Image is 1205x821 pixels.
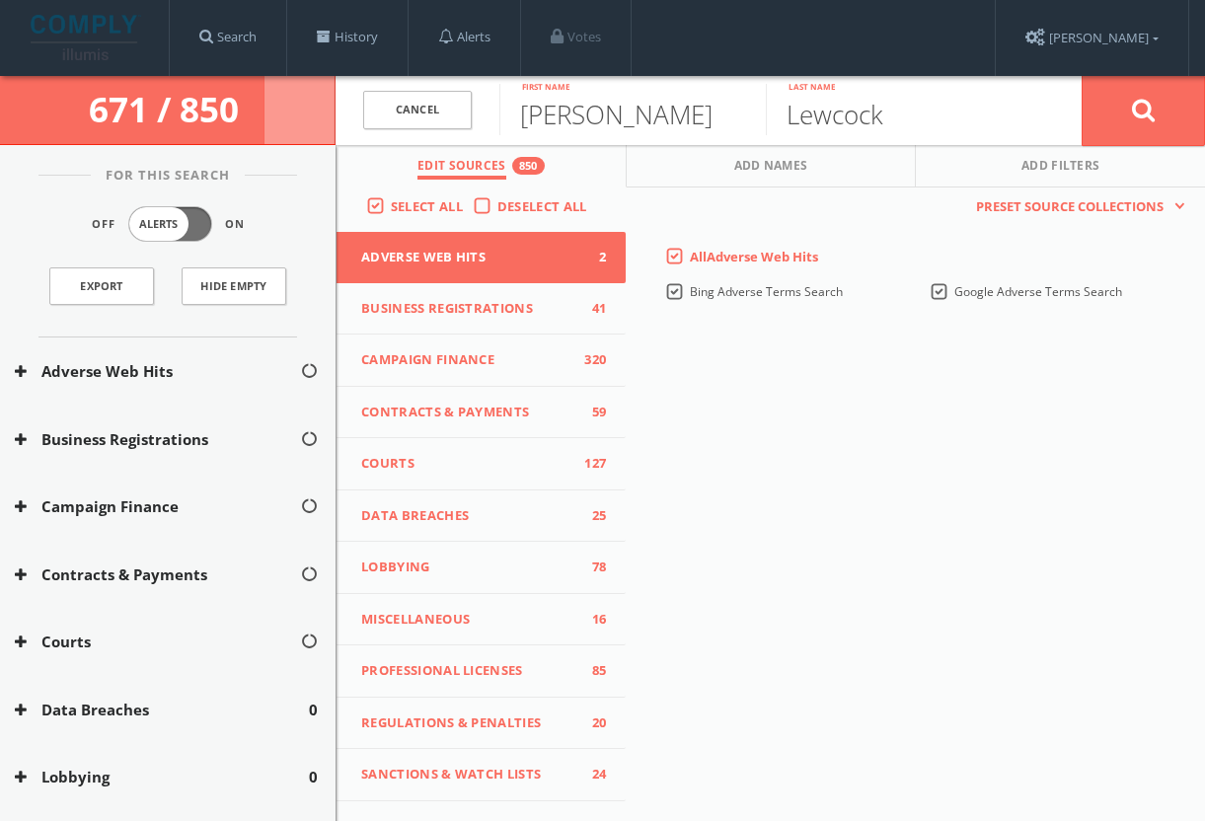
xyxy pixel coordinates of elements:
[15,360,300,383] button: Adverse Web Hits
[337,542,626,594] button: Lobbying78
[690,248,818,265] span: All Adverse Web Hits
[627,145,917,187] button: Add Names
[954,283,1122,300] span: Google Adverse Terms Search
[361,454,576,474] span: Courts
[15,495,300,518] button: Campaign Finance
[361,610,576,630] span: Miscellaneous
[361,765,576,784] span: Sanctions & Watch Lists
[15,428,300,451] button: Business Registrations
[92,216,115,233] span: Off
[391,197,463,215] span: Select All
[576,403,606,422] span: 59
[337,594,626,646] button: Miscellaneous16
[363,91,472,129] a: Cancel
[576,248,606,267] span: 2
[182,267,286,305] button: Hide Empty
[966,197,1173,217] span: Preset Source Collections
[966,197,1185,217] button: Preset Source Collections
[225,216,245,233] span: On
[361,558,576,577] span: Lobbying
[512,157,545,175] div: 850
[576,350,606,370] span: 320
[361,506,576,526] span: Data Breaches
[690,283,843,300] span: Bing Adverse Terms Search
[15,631,300,653] button: Courts
[576,299,606,319] span: 41
[337,645,626,698] button: Professional Licenses85
[89,86,247,132] span: 671 / 850
[361,350,576,370] span: Campaign Finance
[576,765,606,784] span: 24
[309,766,318,788] span: 0
[337,438,626,490] button: Courts127
[49,267,154,305] a: Export
[361,403,576,422] span: Contracts & Payments
[576,661,606,681] span: 85
[15,766,309,788] button: Lobbying
[15,563,300,586] button: Contracts & Payments
[337,698,626,750] button: Regulations & Penalties20
[337,232,626,283] button: Adverse Web Hits2
[361,661,576,681] span: Professional Licenses
[337,490,626,543] button: Data Breaches25
[31,15,141,60] img: illumis
[15,699,309,721] button: Data Breaches
[337,749,626,801] button: Sanctions & Watch Lists24
[337,145,627,187] button: Edit Sources850
[734,157,808,180] span: Add Names
[361,248,576,267] span: Adverse Web Hits
[576,506,606,526] span: 25
[916,145,1205,187] button: Add Filters
[361,299,576,319] span: Business Registrations
[309,699,318,721] span: 0
[576,454,606,474] span: 127
[576,610,606,630] span: 16
[91,166,245,186] span: For This Search
[497,197,587,215] span: Deselect All
[576,713,606,733] span: 20
[337,335,626,387] button: Campaign Finance320
[1021,157,1100,180] span: Add Filters
[337,283,626,336] button: Business Registrations41
[337,387,626,439] button: Contracts & Payments59
[417,157,506,180] span: Edit Sources
[576,558,606,577] span: 78
[361,713,576,733] span: Regulations & Penalties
